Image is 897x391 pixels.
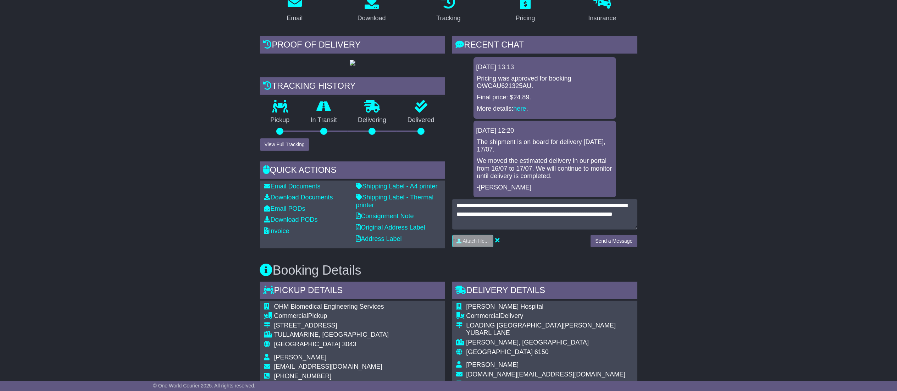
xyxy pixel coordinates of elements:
p: Final price: $24.89. [477,94,613,101]
span: Commercial [274,312,308,319]
div: RECENT CHAT [452,36,637,55]
button: View Full Tracking [260,138,309,151]
span: OHM Biomedical Engineering Services [274,303,384,310]
div: [PERSON_NAME], [GEOGRAPHIC_DATA] [466,339,633,347]
span: 6150 [535,348,549,356]
a: here [514,105,526,112]
p: We moved the estimated delivery in our portal from 16/07 to 17/07. We will continue to monitor un... [477,157,613,180]
span: [EMAIL_ADDRESS][DOMAIN_NAME] [274,363,382,370]
p: In Transit [300,116,348,124]
span: [PHONE_NUMBER] [274,373,332,380]
div: Insurance [588,13,616,23]
div: Tracking history [260,77,445,97]
a: Download PODs [264,216,318,223]
span: 61 408 637 433 [466,380,511,387]
div: Delivery Details [452,282,637,301]
span: [PERSON_NAME] [466,361,519,368]
a: Email PODs [264,205,305,212]
div: [STREET_ADDRESS] [274,322,389,330]
button: Send a Message [591,235,637,247]
p: Delivering [348,116,397,124]
p: Pricing was approved for booking OWCAU621325AU. [477,75,613,90]
img: GetPodImage [350,60,355,66]
a: Invoice [264,227,289,235]
div: Pricing [516,13,535,23]
p: More details: . [477,105,613,113]
h3: Booking Details [260,263,637,277]
div: TULLAMARINE, [GEOGRAPHIC_DATA] [274,331,389,339]
a: Email Documents [264,183,321,190]
div: Pickup Details [260,282,445,301]
div: LOADING [GEOGRAPHIC_DATA][PERSON_NAME] [466,322,633,330]
div: [DATE] 13:13 [476,64,613,71]
span: [PERSON_NAME] Hospital [466,303,544,310]
a: Shipping Label - Thermal printer [356,194,434,209]
div: Quick Actions [260,161,445,181]
span: 3043 [342,341,356,348]
p: Pickup [260,116,300,124]
span: [DOMAIN_NAME][EMAIL_ADDRESS][DOMAIN_NAME] [466,371,626,378]
span: © One World Courier 2025. All rights reserved. [153,383,256,389]
div: Download [358,13,386,23]
span: [GEOGRAPHIC_DATA] [274,341,340,348]
div: Email [287,13,303,23]
a: Original Address Label [356,224,425,231]
span: [PERSON_NAME] [274,354,327,361]
p: Delivered [397,116,445,124]
a: Download Documents [264,194,333,201]
div: [DATE] 12:20 [476,127,613,135]
p: The shipment is on board for delivery [DATE], 17/07. [477,138,613,154]
div: YUBARL LANE [466,329,633,337]
span: [GEOGRAPHIC_DATA] [466,348,533,356]
a: Shipping Label - A4 printer [356,183,438,190]
div: Delivery [466,312,633,320]
a: Consignment Note [356,213,414,220]
p: -[PERSON_NAME] [477,184,613,192]
div: Pickup [274,312,389,320]
a: Address Label [356,235,402,242]
div: Proof of Delivery [260,36,445,55]
div: Tracking [436,13,460,23]
span: Commercial [466,312,500,319]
